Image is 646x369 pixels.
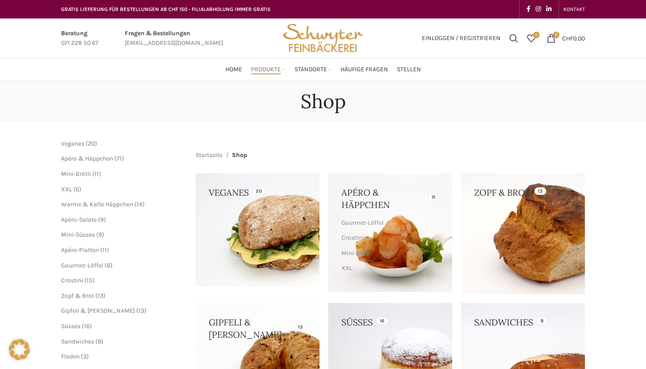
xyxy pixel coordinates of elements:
a: Site logo [280,34,366,41]
div: Secondary navigation [559,0,589,18]
span: 13 [138,307,144,314]
a: Produkte [251,61,286,78]
span: Home [225,66,242,74]
a: Crostini [341,230,437,245]
a: Home [225,61,242,78]
span: 14 [137,201,142,208]
h1: Shop [301,90,346,113]
span: GRATIS LIEFERUNG FÜR BESTELLUNGEN AB CHF 150 - FILIALABHOLUNG IMMER GRATIS [61,6,271,12]
span: 6 [107,262,110,269]
a: Stellen [397,61,421,78]
span: 3 [83,353,87,360]
a: Gourmet-Löffel [341,216,437,230]
a: Linkedin social link [544,3,554,15]
a: Sandwiches [61,338,94,345]
a: KONTAKT [563,0,585,18]
span: 13 [98,292,103,300]
a: 0 CHF0.00 [542,29,589,47]
span: KONTAKT [563,6,585,12]
span: 20 [88,140,95,147]
a: Apéro-Salate [61,216,97,223]
span: 71 [116,155,122,162]
a: Gipfeli & [PERSON_NAME] [61,307,135,314]
nav: Breadcrumb [196,150,247,160]
a: Crostini [61,277,83,284]
span: 16 [84,322,90,330]
a: Zopf & Brot [61,292,94,300]
span: CHF [562,34,573,42]
bdi: 0.00 [562,34,585,42]
a: Gourmet-Löffel [61,262,103,269]
span: Einloggen / Registrieren [422,35,501,41]
a: Fladen [61,353,80,360]
a: Einloggen / Registrieren [417,29,505,47]
a: Apéro-Platten [61,246,99,254]
span: 11 [94,170,99,178]
a: Häufige Fragen [341,61,388,78]
a: Mini-Brötli [341,246,437,261]
div: Meine Wunschliste [523,29,540,47]
a: XXL [341,261,437,276]
span: 9 [98,231,102,238]
span: Häufige Fragen [341,66,388,74]
a: Instagram social link [533,3,544,15]
a: Startseite [196,150,222,160]
span: Produkte [251,66,281,74]
a: Mini-Süsses [61,231,95,238]
div: Main navigation [57,61,589,78]
a: 0 [523,29,540,47]
span: Shop [232,150,247,160]
a: Süsses [61,322,80,330]
span: 0 [533,32,540,38]
img: Bäckerei Schwyter [280,18,366,58]
a: Veganes [61,140,84,147]
a: Infobox link [125,29,223,48]
a: Infobox link [61,29,98,48]
span: 6 [76,186,79,193]
a: Apéro & Häppchen [61,155,113,162]
a: Standorte [294,61,332,78]
span: 11 [102,246,107,254]
span: 9 [100,216,104,223]
a: Warme & Kalte Häppchen [61,201,133,208]
span: 9 [98,338,101,345]
a: Facebook social link [524,3,533,15]
a: Suchen [505,29,523,47]
a: XXL [61,186,72,193]
span: 0 [553,32,559,38]
span: Stellen [397,66,421,74]
span: Standorte [294,66,327,74]
a: Mini-Brötli [61,170,91,178]
span: 15 [87,277,92,284]
a: Warme & Kalte Häppchen [341,276,437,291]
